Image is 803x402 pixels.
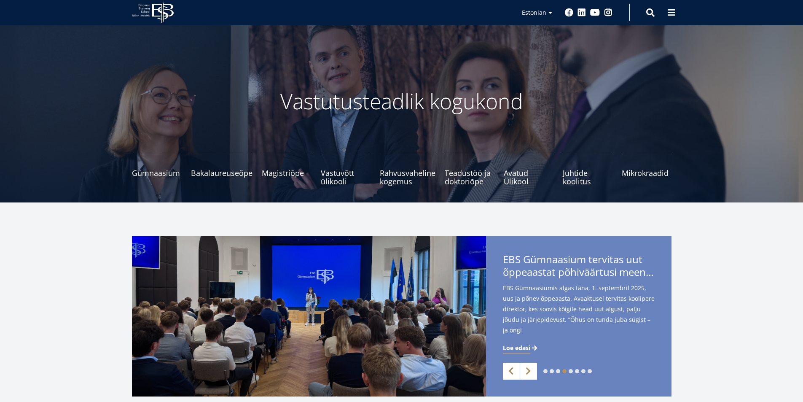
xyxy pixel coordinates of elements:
[132,169,182,177] span: Gümnaasium
[604,8,612,17] a: Instagram
[132,152,182,186] a: Gümnaasium
[563,169,612,186] span: Juhtide koolitus
[556,369,560,373] a: 3
[262,169,312,177] span: Magistriõpe
[380,152,435,186] a: Rahvusvaheline kogemus
[520,363,537,380] a: Next
[321,152,371,186] a: Vastuvõtt ülikooli
[504,152,553,186] a: Avatud Ülikool
[550,369,554,373] a: 2
[543,369,548,373] a: 1
[562,369,567,373] a: 4
[581,369,585,373] a: 7
[588,369,592,373] a: 8
[565,8,573,17] a: Facebook
[622,152,671,186] a: Mikrokraadid
[380,169,435,186] span: Rahvusvaheline kogemus
[132,236,486,397] img: a
[191,152,252,186] a: Bakalaureuseõpe
[622,169,671,177] span: Mikrokraadid
[321,169,371,186] span: Vastuvõtt ülikooli
[569,369,573,373] a: 5
[503,266,655,278] span: õppeaastat põhiväärtusi meenutades
[503,253,655,281] span: EBS Gümnaasium tervitas uut
[178,89,625,114] p: Vastutusteadlik kogukond
[503,363,520,380] a: Previous
[503,344,530,352] span: Loe edasi
[503,283,655,349] span: EBS Gümnaasiumis algas täna, 1. septembril 2025, uus ja põnev õppeaasta. Avaaktusel tervitas kool...
[445,169,494,186] span: Teadustöö ja doktoriõpe
[503,344,539,352] a: Loe edasi
[504,169,553,186] span: Avatud Ülikool
[445,152,494,186] a: Teadustöö ja doktoriõpe
[577,8,586,17] a: Linkedin
[262,152,312,186] a: Magistriõpe
[575,369,579,373] a: 6
[590,8,600,17] a: Youtube
[191,169,252,177] span: Bakalaureuseõpe
[563,152,612,186] a: Juhtide koolitus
